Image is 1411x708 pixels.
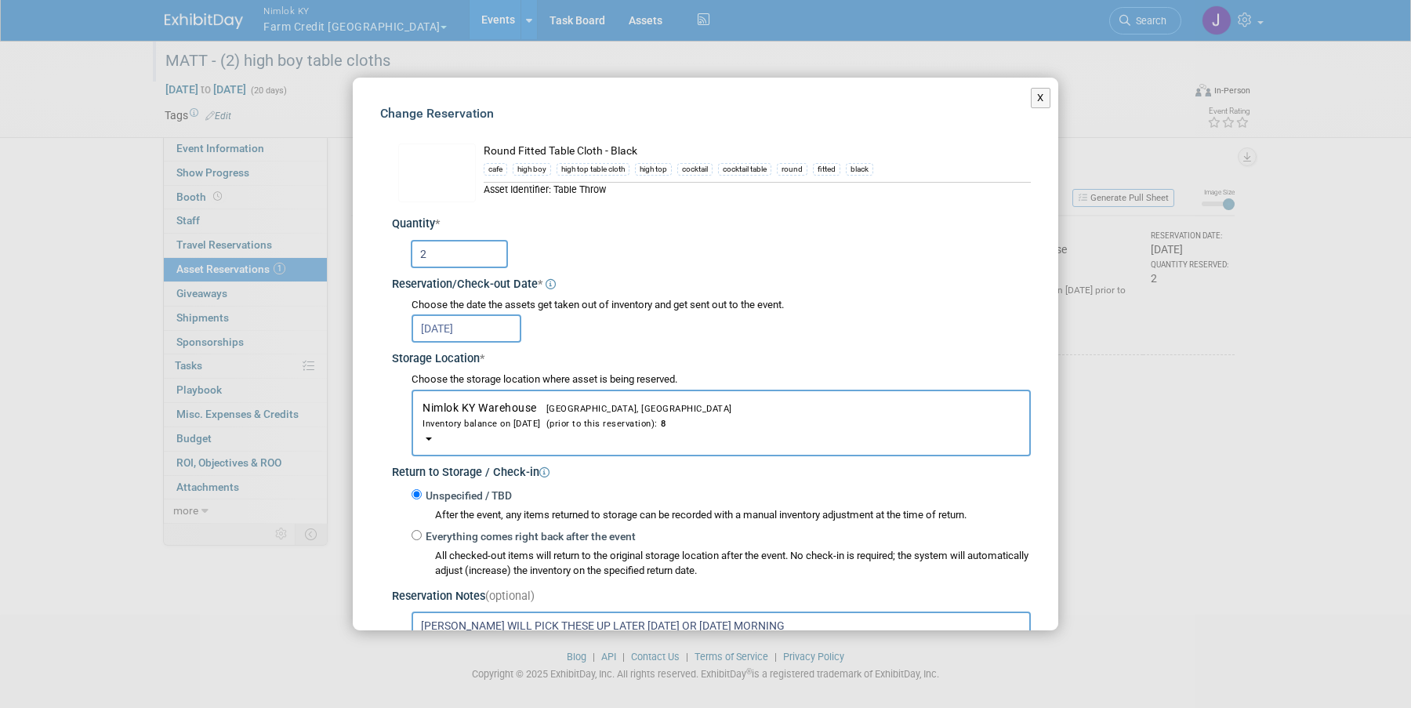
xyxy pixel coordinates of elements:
div: Inventory balance on [DATE] (prior to this reservation): [423,416,1020,430]
div: black [846,163,873,176]
button: Nimlok KY Warehouse[GEOGRAPHIC_DATA], [GEOGRAPHIC_DATA]Inventory balance on [DATE] (prior to this... [412,390,1031,456]
span: 8 [658,419,666,429]
div: cafe [484,163,507,176]
div: Quantity [392,216,1031,233]
span: (optional) [485,590,535,603]
label: Everything comes right back after the event [422,529,636,545]
div: Choose the date the assets get taken out of inventory and get sent out to the event. [412,298,1031,313]
input: Reservation Date [412,314,521,343]
div: Choose the storage location where asset is being reserved. [412,372,1031,387]
div: fitted [813,163,840,176]
div: Storage Location [392,347,1031,368]
div: Asset Identifier: Table Throw [484,182,1031,197]
div: Round Fitted Table Cloth - Black [484,143,1031,160]
span: Nimlok KY Warehouse [423,401,1020,430]
div: Reservation/Check-out Date [392,272,1031,293]
div: high top [635,163,672,176]
span: [GEOGRAPHIC_DATA], [GEOGRAPHIC_DATA] [537,404,732,414]
div: cocktail [677,163,713,176]
div: Return to Storage / Check-in [392,460,1031,481]
div: Reservation Notes [392,589,1031,605]
button: X [1031,88,1050,108]
div: cocktail table [718,163,771,176]
div: high boy [513,163,551,176]
div: After the event, any items returned to storage can be recorded with a manual inventory adjustment... [412,504,1031,523]
div: All checked-out items will return to the original storage location after the event. No check-in i... [435,549,1031,579]
div: round [777,163,807,176]
label: Unspecified / TBD [422,488,512,504]
span: Change Reservation [380,106,494,121]
div: high top table cloth [557,163,629,176]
